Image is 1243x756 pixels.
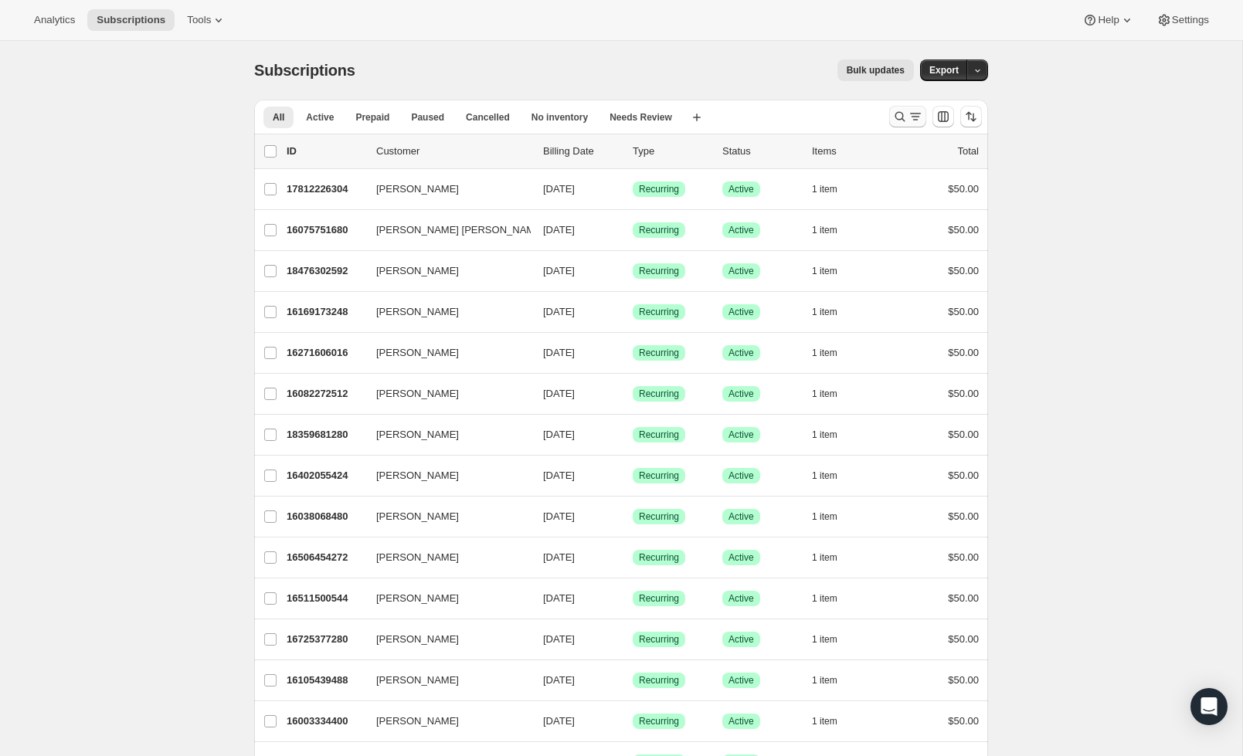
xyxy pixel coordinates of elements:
p: 18476302592 [287,263,364,279]
span: Active [306,111,334,124]
span: $50.00 [948,388,979,399]
span: 1 item [812,551,837,564]
span: $50.00 [948,347,979,358]
span: Active [728,224,754,236]
span: [DATE] [543,183,575,195]
span: [DATE] [543,470,575,481]
span: [PERSON_NAME] [376,673,459,688]
button: [PERSON_NAME] [367,300,521,324]
button: [PERSON_NAME] [367,709,521,734]
button: 1 item [812,178,854,200]
button: [PERSON_NAME] [367,177,521,202]
span: [PERSON_NAME] [376,304,459,320]
button: Sort the results [960,106,982,127]
button: [PERSON_NAME] [367,259,521,283]
span: [DATE] [543,265,575,276]
span: $50.00 [948,715,979,727]
button: 1 item [812,219,854,241]
span: Active [728,388,754,400]
span: Active [728,470,754,482]
span: Active [728,551,754,564]
span: 1 item [812,633,837,646]
div: 16105439488[PERSON_NAME][DATE]SuccessRecurringSuccessActive1 item$50.00 [287,670,979,691]
button: Bulk updates [837,59,914,81]
span: 1 item [812,510,837,523]
span: $50.00 [948,429,979,440]
span: 1 item [812,265,837,277]
p: 18359681280 [287,427,364,442]
span: [DATE] [543,347,575,358]
p: 16038068480 [287,509,364,524]
p: 16511500544 [287,591,364,606]
span: 1 item [812,429,837,441]
p: Billing Date [543,144,620,159]
span: Subscriptions [254,62,355,79]
p: 16402055424 [287,468,364,483]
span: Recurring [639,265,679,277]
span: [PERSON_NAME] [376,550,459,565]
button: 1 item [812,547,854,568]
span: [PERSON_NAME] [376,386,459,402]
div: 18476302592[PERSON_NAME][DATE]SuccessRecurringSuccessActive1 item$50.00 [287,260,979,282]
button: 1 item [812,383,854,405]
div: 16038068480[PERSON_NAME][DATE]SuccessRecurringSuccessActive1 item$50.00 [287,506,979,527]
span: Settings [1172,14,1209,26]
span: [PERSON_NAME] [376,591,459,606]
button: [PERSON_NAME] [367,381,521,406]
p: 16082272512 [287,386,364,402]
p: 16003334400 [287,714,364,729]
span: Recurring [639,183,679,195]
p: 16506454272 [287,550,364,565]
button: 1 item [812,424,854,446]
p: 16075751680 [287,222,364,238]
div: 16075751680[PERSON_NAME] [PERSON_NAME][DATE]SuccessRecurringSuccessActive1 item$50.00 [287,219,979,241]
div: 16082272512[PERSON_NAME][DATE]SuccessRecurringSuccessActive1 item$50.00 [287,383,979,405]
span: Tools [187,14,211,26]
span: Recurring [639,224,679,236]
span: [DATE] [543,551,575,563]
span: Recurring [639,306,679,318]
button: Search and filter results [889,106,926,127]
p: 16105439488 [287,673,364,688]
button: 1 item [812,506,854,527]
p: ID [287,144,364,159]
button: [PERSON_NAME] [367,668,521,693]
div: 16169173248[PERSON_NAME][DATE]SuccessRecurringSuccessActive1 item$50.00 [287,301,979,323]
button: Settings [1147,9,1218,31]
div: 18359681280[PERSON_NAME][DATE]SuccessRecurringSuccessActive1 item$50.00 [287,424,979,446]
button: 1 item [812,710,854,732]
span: Active [728,633,754,646]
p: 16725377280 [287,632,364,647]
span: [DATE] [543,224,575,236]
span: 1 item [812,470,837,482]
div: Type [633,144,710,159]
p: Status [722,144,800,159]
span: Export [929,64,959,76]
span: $50.00 [948,183,979,195]
div: 16402055424[PERSON_NAME][DATE]SuccessRecurringSuccessActive1 item$50.00 [287,465,979,486]
span: Recurring [639,510,679,523]
div: IDCustomerBilling DateTypeStatusItemsTotal [287,144,979,159]
button: Tools [178,9,236,31]
span: 1 item [812,183,837,195]
button: [PERSON_NAME] [367,504,521,529]
span: [DATE] [543,388,575,399]
button: Help [1073,9,1143,31]
span: 1 item [812,715,837,727]
span: Recurring [639,633,679,646]
p: Customer [376,144,531,159]
span: $50.00 [948,592,979,604]
span: [DATE] [543,715,575,727]
span: [PERSON_NAME] [376,468,459,483]
button: [PERSON_NAME] [367,341,521,365]
button: 1 item [812,260,854,282]
span: 1 item [812,592,837,605]
button: 1 item [812,588,854,609]
button: Analytics [25,9,84,31]
span: Recurring [639,715,679,727]
button: [PERSON_NAME] [367,463,521,488]
div: Open Intercom Messenger [1190,688,1228,725]
div: 16271606016[PERSON_NAME][DATE]SuccessRecurringSuccessActive1 item$50.00 [287,342,979,364]
p: 16169173248 [287,304,364,320]
span: $50.00 [948,510,979,522]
